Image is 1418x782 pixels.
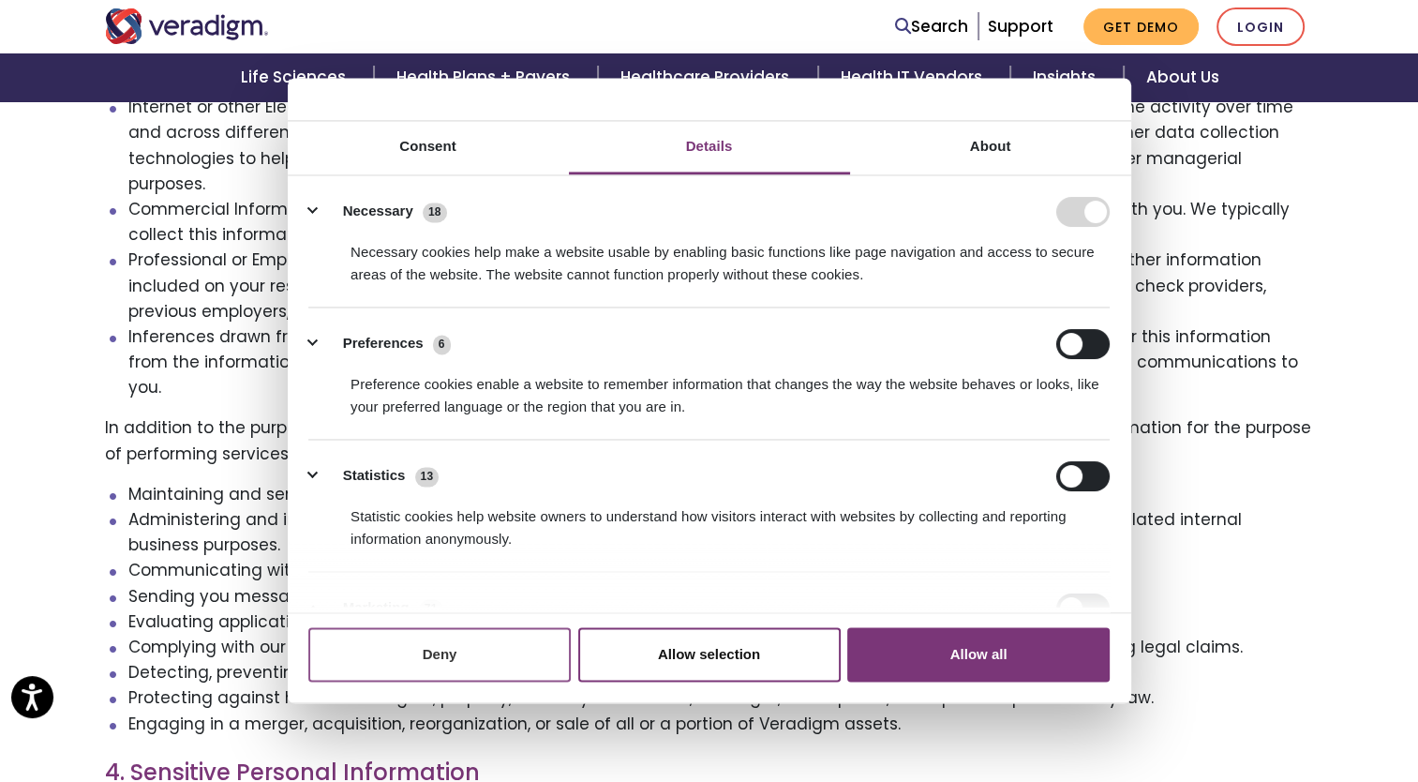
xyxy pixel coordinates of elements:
a: Insights [1010,53,1124,101]
li: Maintaining and servicing your account, including managing your preferences. [128,482,1314,507]
a: Healthcare Providers [598,53,817,101]
a: Support [988,15,1053,38]
button: Deny [308,627,571,682]
li: Professional or Employment-Related Information, such as your current and previous employment, edu... [128,248,1314,324]
a: About [850,121,1131,174]
label: Preferences [343,334,424,355]
li: Sending you messages promoting our products and services. [128,584,1314,609]
div: Statistic cookies help website owners to understand how visitors interact with websites by collec... [308,491,1110,550]
li: Internet or other Electronic Activity Information, such as your browsing history, search history,... [128,95,1314,197]
a: Login [1216,8,1305,46]
label: Statistics [343,466,406,488]
div: Necessary cookies help make a website usable by enabling basic functions like page navigation and... [308,227,1110,286]
button: Marketing (71) [308,594,455,624]
a: Consent [288,121,569,174]
a: About Us [1124,53,1242,101]
button: Allow selection [578,627,841,682]
button: Preferences (6) [308,329,462,359]
div: Preference cookies enable a website to remember information that changes the way the website beha... [308,359,1110,418]
a: Get Demo [1083,8,1199,45]
a: Health Plans + Payers [374,53,598,101]
button: Necessary (18) [308,197,458,227]
li: Evaluating applications for employment and conducting interviews and background checks. [128,609,1314,635]
label: Necessary [343,202,413,223]
li: Detecting, preventing, or addressing fraud, security, or technical issues. [128,660,1314,685]
p: In addition to the purposes for collection described above, we have collected each of the above c... [105,415,1314,466]
li: Inferences drawn from your Information, such as information about your preferences and characteri... [128,324,1314,401]
li: Complying with our legal, regulatory, and risk management obligations, including establishing, ex... [128,635,1314,660]
button: Statistics (13) [308,461,451,491]
li: Engaging in a merger, acquisition, reorganization, or sale of all or a portion of Veradigm assets. [128,712,1314,737]
label: Marketing [343,598,410,620]
button: Allow all [847,627,1110,682]
img: Veradigm logo [105,8,269,44]
a: Health IT Vendors [818,53,1010,101]
li: Commercial Information, such as products and services purchased from us and inferences drawn from... [128,197,1314,248]
li: Protecting against harm to the rights, property, or safety of our users, Veradigm, or the public,... [128,685,1314,711]
li: Administering and improving our services, including running analytics, assessing the quality of o... [128,507,1314,558]
a: Details [569,121,850,174]
a: Life Sciences [218,53,374,101]
li: Communicating with you and responding to inquiries you send to [GEOGRAPHIC_DATA]. [128,558,1314,583]
a: Search [895,14,968,39]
